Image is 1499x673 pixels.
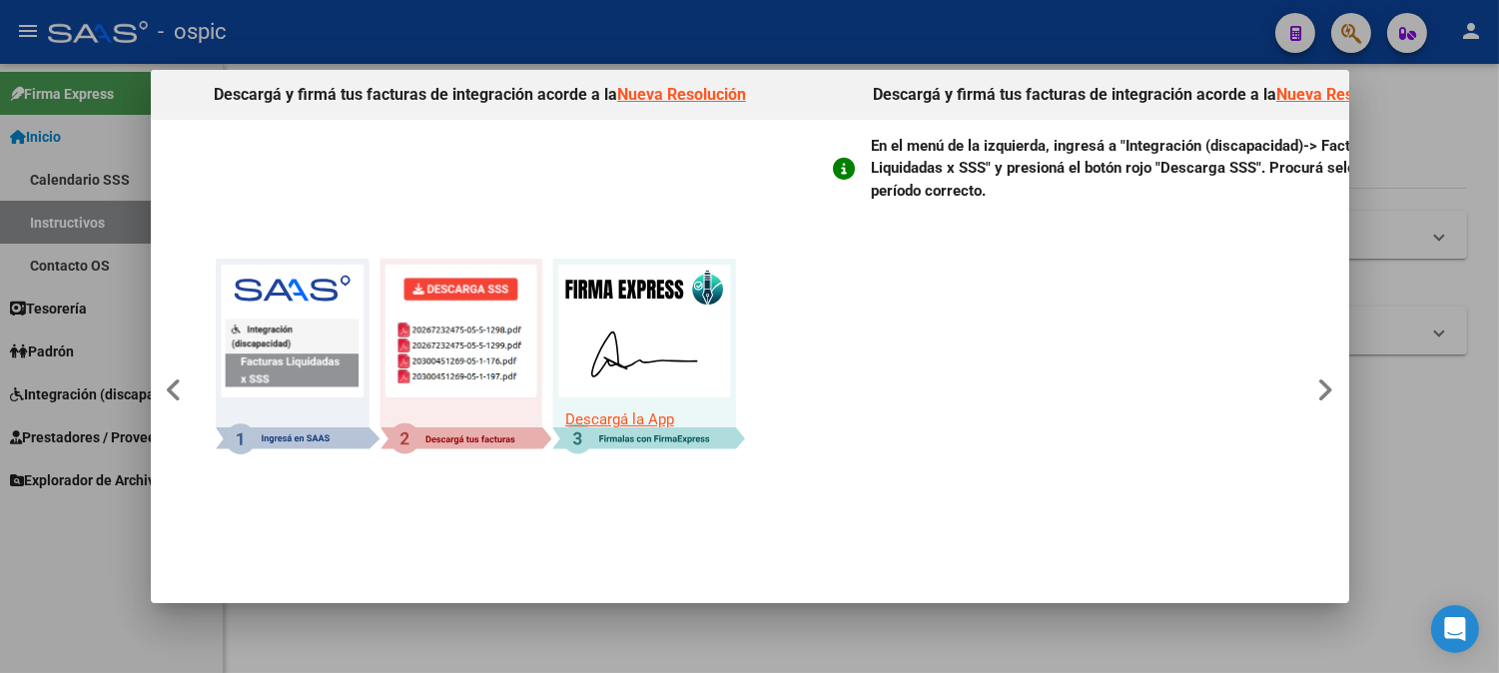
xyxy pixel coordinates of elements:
h4: Descargá y firmá tus facturas de integración acorde a la [151,70,810,120]
h4: Descargá y firmá tus facturas de integración acorde a la [810,70,1469,120]
img: Logo Firma Express [216,259,745,453]
div: Open Intercom Messenger [1431,605,1479,653]
a: Descargá la App [565,410,674,428]
a: Nueva Resolución [617,85,746,104]
p: En el menú de la izquierda, ingresá a "Integración (discapacidad)-> Facturas Liquidadas x SSS" y ... [872,135,1445,203]
a: Nueva Resolución [1276,85,1405,104]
